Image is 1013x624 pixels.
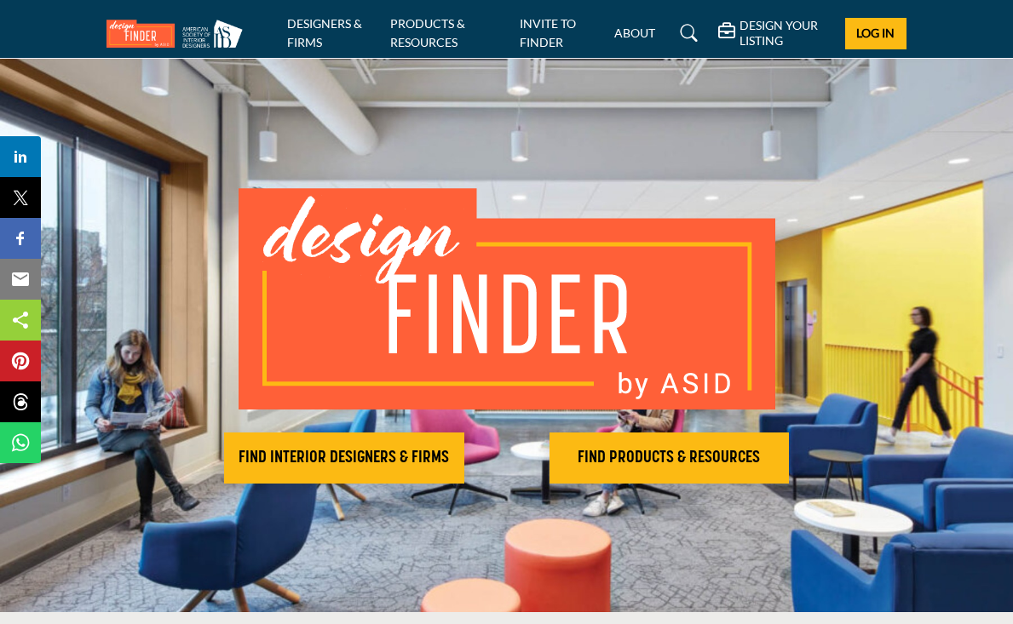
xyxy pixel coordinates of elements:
[224,432,464,484] button: FIND INTERIOR DESIGNERS & FIRMS
[856,26,895,40] span: Log In
[845,18,907,49] button: Log In
[664,20,709,47] a: Search
[239,188,775,409] img: image
[718,18,832,49] div: DESIGN YOUR LISTING
[106,20,251,48] img: Site Logo
[390,16,465,49] a: PRODUCTS & RESOURCES
[555,448,785,468] h2: FIND PRODUCTS & RESOURCES
[520,16,576,49] a: INVITE TO FINDER
[740,18,832,49] h5: DESIGN YOUR LISTING
[550,432,790,484] button: FIND PRODUCTS & RESOURCES
[287,16,362,49] a: DESIGNERS & FIRMS
[229,448,459,468] h2: FIND INTERIOR DESIGNERS & FIRMS
[614,26,655,40] a: ABOUT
